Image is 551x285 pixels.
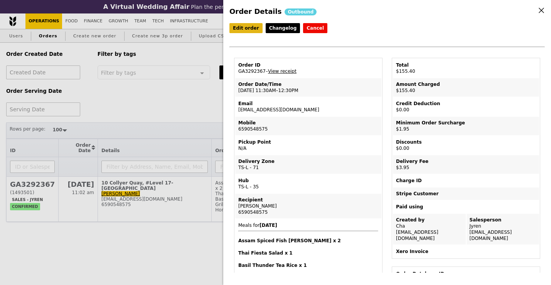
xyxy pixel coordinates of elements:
[393,214,466,245] td: Cha [EMAIL_ADDRESS][DOMAIN_NAME]
[303,23,327,33] button: Cancel
[393,117,539,135] td: $1.95
[266,23,300,33] a: Changelog
[396,178,536,184] div: Charge ID
[235,117,381,135] td: 6590548575
[238,120,378,126] div: Mobile
[393,136,539,154] td: $0.00
[235,97,381,116] td: [EMAIL_ADDRESS][DOMAIN_NAME]
[229,7,281,15] span: Order Details
[396,271,536,277] div: Order Database ID
[238,81,378,87] div: Order Date/Time
[396,81,536,87] div: Amount Charged
[235,155,381,174] td: TS-L - 71
[238,197,378,203] div: Recipient
[396,158,536,164] div: Delivery Fee
[393,155,539,174] td: $3.95
[393,97,539,116] td: $0.00
[238,209,378,215] div: 6590548575
[235,174,381,193] td: TS-L - 35
[229,23,263,33] a: Edit order
[266,69,268,74] span: –
[396,204,536,210] div: Paid using
[238,238,378,244] h4: Assam Spiced Fish [PERSON_NAME] x 2
[396,101,536,107] div: Credit Deduction
[396,191,536,197] div: Stripe Customer
[396,139,536,145] div: Discounts
[238,203,378,209] div: [PERSON_NAME]
[259,223,277,228] b: [DATE]
[393,59,539,77] td: $155.40
[238,139,378,145] div: Pickup Point
[238,62,378,68] div: Order ID
[238,158,378,164] div: Delivery Zone
[238,101,378,107] div: Email
[467,214,539,245] td: Jyren [EMAIL_ADDRESS][DOMAIN_NAME]
[268,69,297,74] a: View receipt
[396,217,463,223] div: Created by
[396,120,536,126] div: Minimum Order Surcharge
[470,217,536,223] div: Salesperson
[396,248,536,255] div: Xero Invoice
[285,8,317,15] div: Outbound
[238,250,378,256] h4: Thai Fiesta Salad x 1
[238,262,378,268] h4: Basil Thunder Tea Rice x 1
[235,78,381,97] td: [DATE] 11:30AM–12:30PM
[238,178,378,184] div: Hub
[235,59,381,77] td: GA3292367
[396,62,536,68] div: Total
[393,78,539,97] td: $155.40
[235,136,381,154] td: N/A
